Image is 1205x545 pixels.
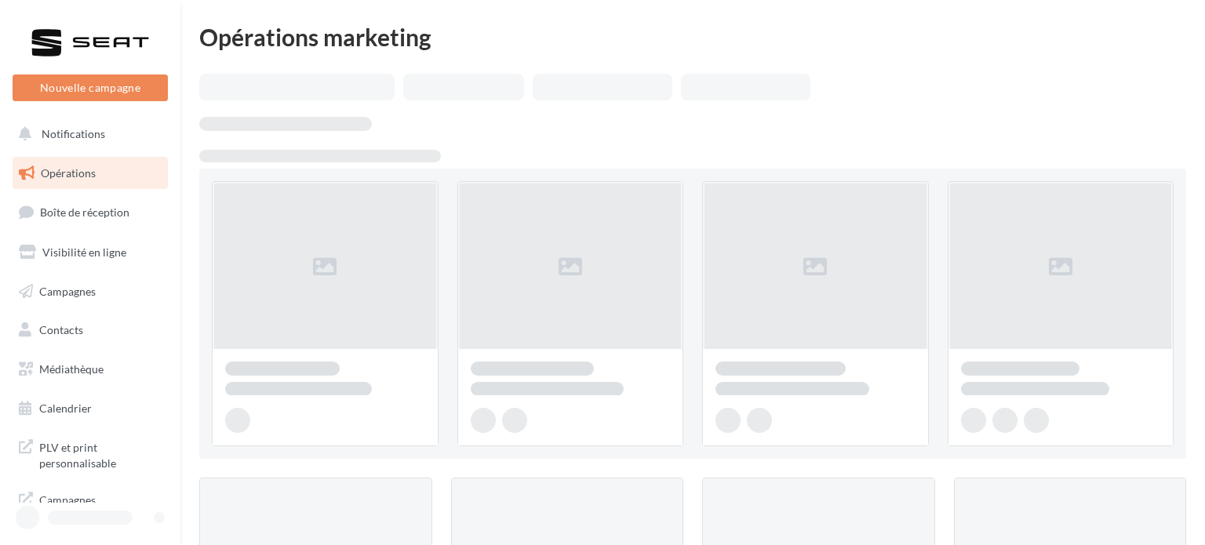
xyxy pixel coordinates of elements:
a: Calendrier [9,392,171,425]
button: Nouvelle campagne [13,74,168,101]
span: Campagnes DataOnDemand [39,489,162,523]
span: PLV et print personnalisable [39,437,162,471]
a: Boîte de réception [9,195,171,229]
span: Contacts [39,323,83,336]
span: Notifications [42,127,105,140]
a: PLV et print personnalisable [9,431,171,477]
a: Campagnes [9,275,171,308]
span: Visibilité en ligne [42,245,126,259]
button: Notifications [9,118,165,151]
a: Opérations [9,157,171,190]
a: Campagnes DataOnDemand [9,483,171,529]
a: Visibilité en ligne [9,236,171,269]
span: Opérations [41,166,96,180]
a: Médiathèque [9,353,171,386]
span: Campagnes [39,284,96,297]
a: Contacts [9,314,171,347]
div: Opérations marketing [199,25,1186,49]
span: Médiathèque [39,362,104,376]
span: Boîte de réception [40,205,129,219]
span: Calendrier [39,401,92,415]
